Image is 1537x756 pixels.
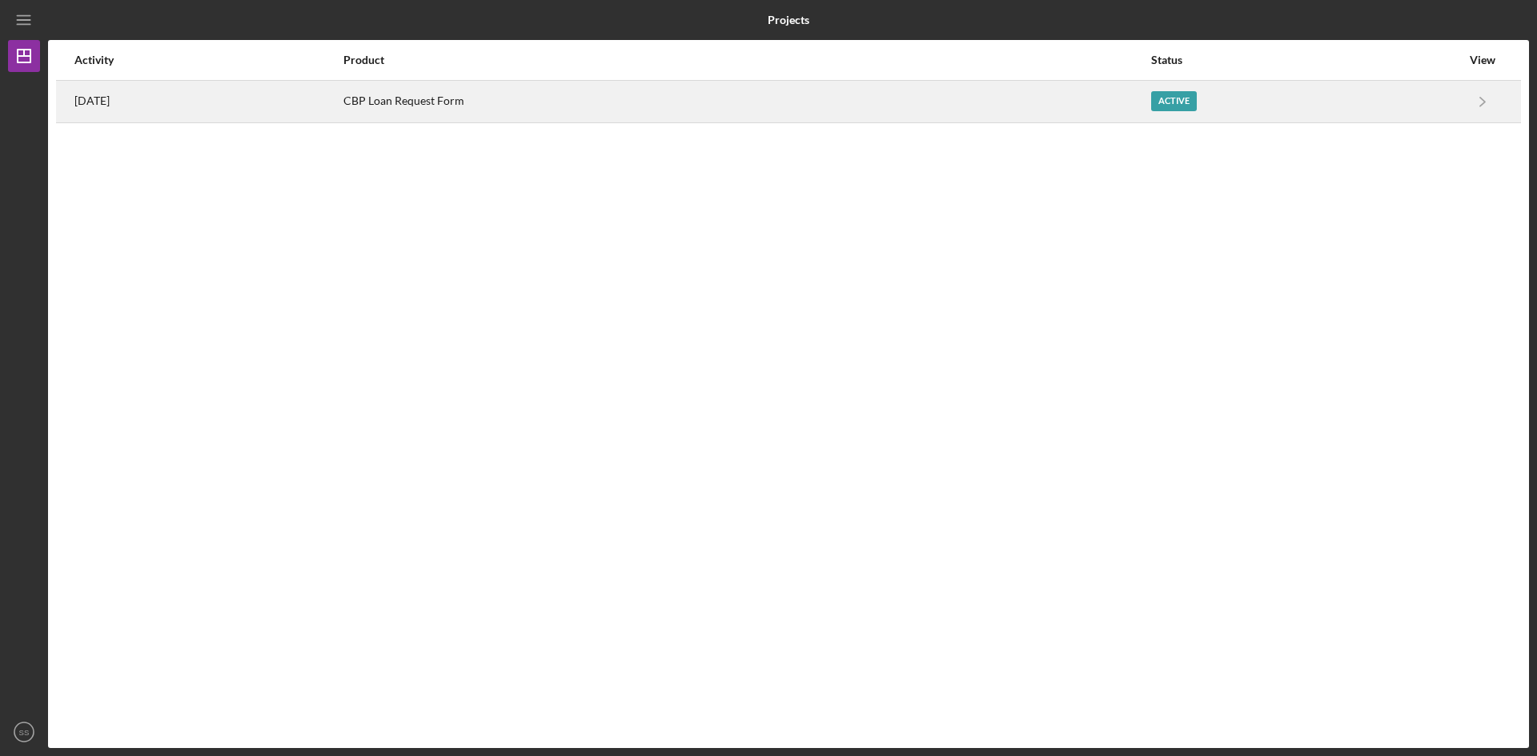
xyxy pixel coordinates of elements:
[1151,91,1197,111] div: Active
[19,728,30,737] text: SS
[343,54,1150,66] div: Product
[74,54,342,66] div: Activity
[343,82,1150,122] div: CBP Loan Request Form
[1151,54,1461,66] div: Status
[1463,54,1503,66] div: View
[8,716,40,748] button: SS
[768,14,809,26] b: Projects
[74,94,110,107] time: 2025-08-12 15:47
